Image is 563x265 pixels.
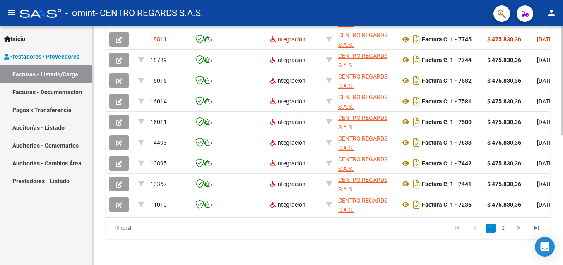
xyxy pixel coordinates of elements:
[411,33,422,46] i: Descargar documento
[338,115,387,131] span: CENTRO REGARDS S.A.S.
[106,218,193,239] div: 19 total
[95,4,203,22] span: - CENTRO REGARDS S.A.S.
[487,119,521,125] strong: $ 475.830,36
[487,160,521,167] strong: $ 475.830,36
[270,201,306,208] span: Integración
[270,119,306,125] span: Integración
[537,160,554,167] span: [DATE]
[487,181,521,187] strong: $ 475.830,36
[338,73,387,89] span: CENTRO REGARDS S.A.S.
[150,201,167,208] span: 11010
[497,221,509,235] li: page 2
[338,135,387,151] span: CENTRO REGARDS S.A.S.
[338,175,394,193] div: 30716181509
[498,224,508,233] a: 2
[150,119,167,125] span: 16011
[537,57,554,63] span: [DATE]
[411,177,422,191] i: Descargar documento
[338,72,394,89] div: 30716181509
[150,36,167,43] span: 18811
[270,77,306,84] span: Integración
[411,198,422,211] i: Descargar documento
[7,8,17,18] mat-icon: menu
[535,237,555,257] div: Open Intercom Messenger
[338,196,394,213] div: 30716181509
[338,197,387,213] span: CENTRO REGARDS S.A.S.
[422,57,472,63] strong: Factura C: 1 - 7744
[338,156,387,172] span: CENTRO REGARDS S.A.S.
[338,32,387,48] span: CENTRO REGARDS S.A.S.
[338,93,394,110] div: 30716181509
[487,98,521,105] strong: $ 475.830,36
[537,119,554,125] span: [DATE]
[270,160,306,167] span: Integración
[150,98,167,105] span: 16014
[422,77,472,84] strong: Factura C: 1 - 7582
[338,53,387,69] span: CENTRO REGARDS S.A.S.
[65,4,95,22] span: - omint
[411,95,422,108] i: Descargar documento
[338,51,394,69] div: 30716181509
[537,77,554,84] span: [DATE]
[487,36,521,43] strong: $ 475.830,36
[150,77,167,84] span: 16015
[510,224,526,233] a: go to next page
[4,52,79,61] span: Prestadores / Proveedores
[422,181,472,187] strong: Factura C: 1 - 7441
[411,53,422,67] i: Descargar documento
[422,98,472,105] strong: Factura C: 1 - 7581
[270,181,306,187] span: Integración
[546,8,556,18] mat-icon: person
[270,139,306,146] span: Integración
[537,139,554,146] span: [DATE]
[537,201,554,208] span: [DATE]
[467,224,483,233] a: go to previous page
[150,160,167,167] span: 13895
[150,181,167,187] span: 13367
[338,177,387,193] span: CENTRO REGARDS S.A.S.
[487,201,521,208] strong: $ 475.830,36
[338,94,387,110] span: CENTRO REGARDS S.A.S.
[411,115,422,129] i: Descargar documento
[4,34,25,43] span: Inicio
[422,201,472,208] strong: Factura C: 1 - 7236
[487,57,521,63] strong: $ 475.830,36
[529,224,544,233] a: go to last page
[422,36,472,43] strong: Factura C: 1 - 7745
[150,139,167,146] span: 14493
[150,57,167,63] span: 18789
[411,136,422,149] i: Descargar documento
[338,134,394,151] div: 30716181509
[338,31,394,48] div: 30716181509
[487,139,521,146] strong: $ 475.830,36
[487,77,521,84] strong: $ 475.830,36
[338,113,394,131] div: 30716181509
[422,160,472,167] strong: Factura C: 1 - 7442
[537,36,554,43] span: [DATE]
[484,221,497,235] li: page 1
[270,98,306,105] span: Integración
[422,139,472,146] strong: Factura C: 1 - 7533
[270,57,306,63] span: Integración
[411,157,422,170] i: Descargar documento
[449,224,465,233] a: go to first page
[338,155,394,172] div: 30716181509
[537,181,554,187] span: [DATE]
[270,36,306,43] span: Integración
[422,119,472,125] strong: Factura C: 1 - 7580
[486,224,496,233] a: 1
[537,98,554,105] span: [DATE]
[411,74,422,87] i: Descargar documento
